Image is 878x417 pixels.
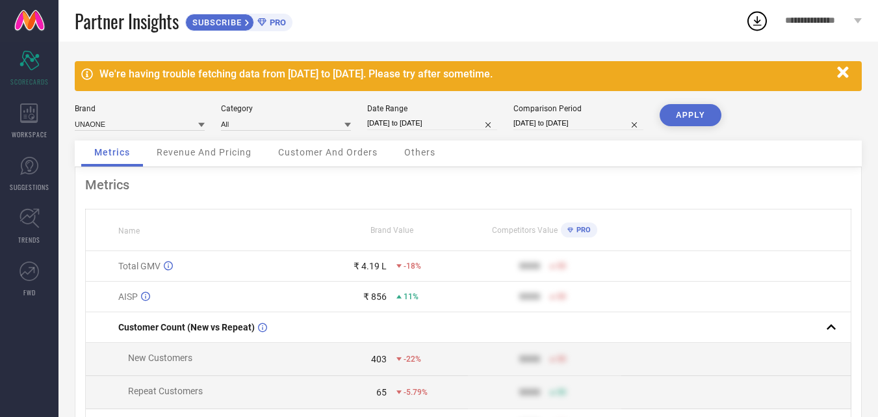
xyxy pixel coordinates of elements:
span: WORKSPACE [12,129,47,139]
div: 9999 [519,354,540,364]
span: Competitors Value [492,226,558,235]
span: -18% [404,262,421,271]
span: Customer And Orders [278,147,378,157]
input: Select date range [367,116,497,130]
div: Category [221,104,351,113]
span: PRO [573,226,591,234]
div: We're having trouble fetching data from [DATE] to [DATE]. Please try after sometime. [99,68,831,80]
span: Repeat Customers [128,386,203,396]
span: 50 [557,355,566,364]
button: APPLY [660,104,721,126]
div: 9999 [519,291,540,302]
input: Select comparison period [513,116,643,130]
span: -22% [404,355,421,364]
span: Brand Value [370,226,413,235]
span: New Customers [128,353,192,363]
span: TRENDS [18,235,40,245]
span: SUGGESTIONS [10,182,49,192]
span: AISP [118,291,138,302]
span: Others [404,147,435,157]
div: ₹ 4.19 L [354,261,387,271]
div: Comparison Period [513,104,643,113]
span: Partner Insights [75,8,179,34]
span: FWD [23,288,36,297]
span: 11% [404,292,419,301]
div: Brand [75,104,205,113]
span: -5.79% [404,388,428,397]
div: 403 [371,354,387,364]
span: PRO [266,18,286,27]
div: Metrics [85,177,851,193]
div: 9999 [519,261,540,271]
span: Customer Count (New vs Repeat) [118,322,255,332]
div: ₹ 856 [363,291,387,302]
span: Name [118,226,140,235]
span: Metrics [94,147,130,157]
span: 50 [557,292,566,301]
span: SCORECARDS [10,77,49,87]
span: SUBSCRIBE [186,18,245,27]
span: Revenue And Pricing [157,147,252,157]
a: SUBSCRIBEPRO [185,10,292,31]
div: 65 [376,387,387,397]
div: 9999 [519,387,540,397]
span: 50 [557,388,566,397]
span: 50 [557,262,566,271]
div: Open download list [745,9,769,33]
div: Date Range [367,104,497,113]
span: Total GMV [118,261,161,271]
